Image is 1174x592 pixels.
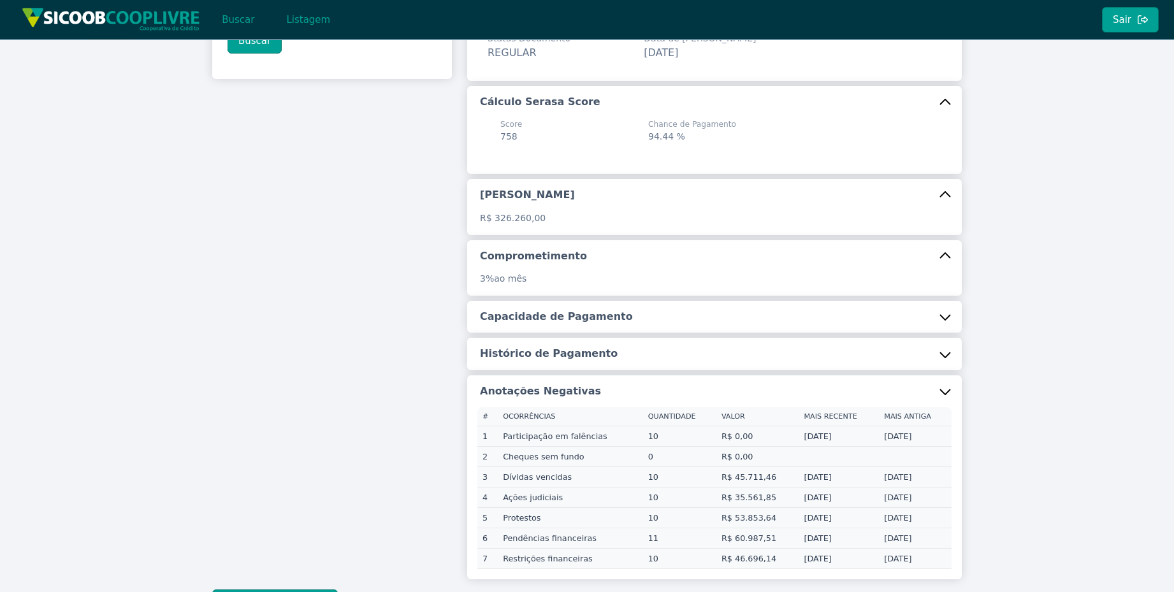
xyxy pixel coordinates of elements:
[643,407,716,426] th: Quantidade
[477,467,498,487] td: 3
[799,467,879,487] td: [DATE]
[648,131,685,141] span: 94.44 %
[477,487,498,508] td: 4
[643,426,716,447] td: 10
[228,28,282,54] button: Buscar
[480,249,587,263] h5: Comprometimento
[716,447,799,467] td: R$ 0,00
[488,47,537,59] span: REGULAR
[500,119,522,130] span: Score
[480,188,575,202] h5: [PERSON_NAME]
[879,549,952,569] td: [DATE]
[643,467,716,487] td: 10
[799,549,879,569] td: [DATE]
[480,213,546,223] span: R$ 326.260,00
[480,272,949,285] p: ao mês
[477,426,498,447] td: 1
[275,7,341,32] button: Listagem
[716,407,799,426] th: Valor
[799,407,879,426] th: Mais recente
[716,528,799,549] td: R$ 60.987,51
[716,508,799,528] td: R$ 53.853,64
[467,338,962,370] button: Histórico de Pagamento
[643,549,716,569] td: 10
[477,407,498,426] th: #
[1102,7,1159,32] button: Sair
[480,273,494,284] span: 3%
[799,528,879,549] td: [DATE]
[498,508,643,528] td: Protestos
[22,8,200,31] img: img/sicoob_cooplivre.png
[879,426,952,447] td: [DATE]
[500,131,518,141] span: 758
[498,447,643,467] td: Cheques sem fundo
[879,528,952,549] td: [DATE]
[716,549,799,569] td: R$ 46.696,14
[799,426,879,447] td: [DATE]
[498,467,643,487] td: Dívidas vencidas
[879,487,952,508] td: [DATE]
[498,426,643,447] td: Participação em falências
[644,47,678,59] span: [DATE]
[467,375,962,407] button: Anotações Negativas
[477,549,498,569] td: 7
[480,347,618,361] h5: Histórico de Pagamento
[643,447,716,467] td: 0
[477,528,498,549] td: 6
[643,508,716,528] td: 10
[467,240,962,272] button: Comprometimento
[643,528,716,549] td: 11
[498,487,643,508] td: Ações judiciais
[467,179,962,211] button: [PERSON_NAME]
[477,447,498,467] td: 2
[799,508,879,528] td: [DATE]
[799,487,879,508] td: [DATE]
[467,86,962,118] button: Cálculo Serasa Score
[477,508,498,528] td: 5
[643,487,716,508] td: 10
[716,487,799,508] td: R$ 35.561,85
[498,528,643,549] td: Pendências financeiras
[879,467,952,487] td: [DATE]
[498,549,643,569] td: Restrições financeiras
[480,310,633,324] h5: Capacidade de Pagamento
[480,95,600,109] h5: Cálculo Serasa Score
[716,426,799,447] td: R$ 0,00
[498,407,643,426] th: Ocorrências
[648,119,736,130] span: Chance de Pagamento
[211,7,265,32] button: Buscar
[480,384,601,398] h5: Anotações Negativas
[879,407,952,426] th: Mais antiga
[467,301,962,333] button: Capacidade de Pagamento
[879,508,952,528] td: [DATE]
[716,467,799,487] td: R$ 45.711,46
